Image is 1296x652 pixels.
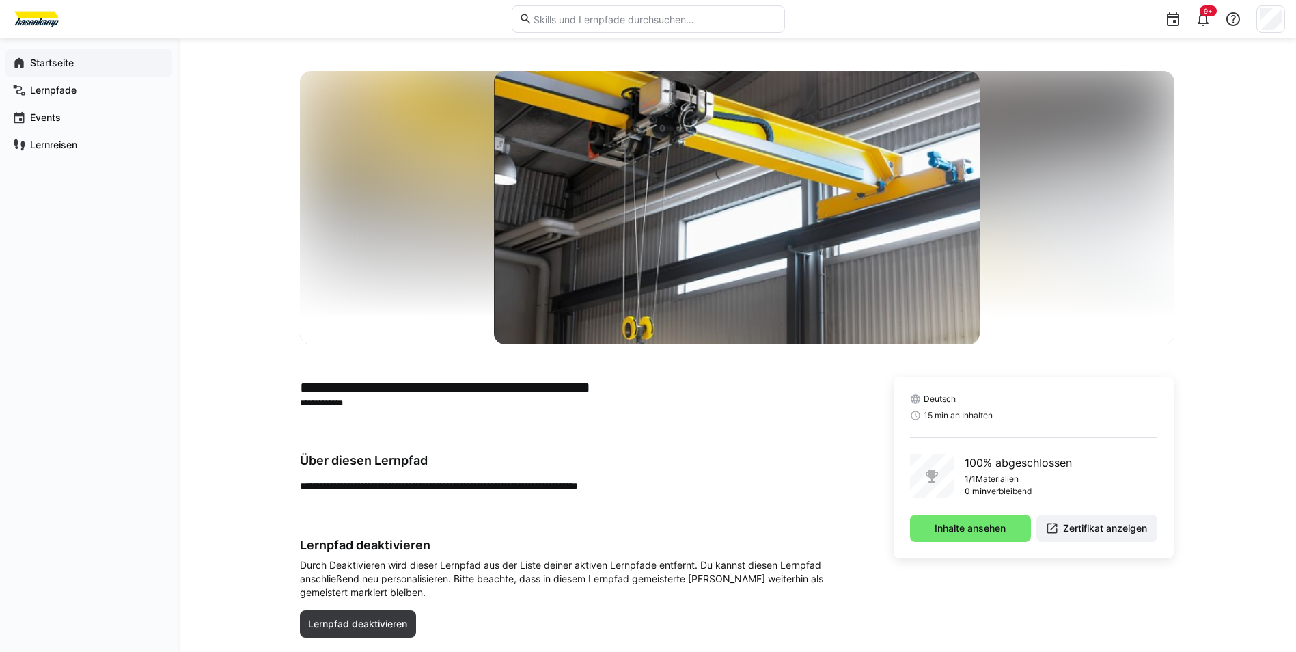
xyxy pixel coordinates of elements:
button: Zertifikat anzeigen [1036,515,1157,542]
p: 1/1 [965,474,976,485]
span: Zertifikat anzeigen [1061,521,1149,535]
h3: Über diesen Lernpfad [300,453,861,468]
p: Materialien [976,474,1019,485]
span: Inhalte ansehen [933,521,1008,535]
h3: Lernpfad deaktivieren [300,537,861,553]
p: verbleibend [987,486,1032,497]
span: 9+ [1204,7,1213,15]
span: 15 min an Inhalten [924,410,993,421]
button: Inhalte ansehen [910,515,1031,542]
p: 100% abgeschlossen [965,454,1072,471]
input: Skills und Lernpfade durchsuchen… [532,13,777,25]
span: Deutsch [924,394,956,405]
span: Lernpfad deaktivieren [306,617,409,631]
span: Durch Deaktivieren wird dieser Lernpfad aus der Liste deiner aktiven Lernpfade entfernt. Du kanns... [300,558,861,599]
button: Lernpfad deaktivieren [300,610,417,638]
p: 0 min [965,486,987,497]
